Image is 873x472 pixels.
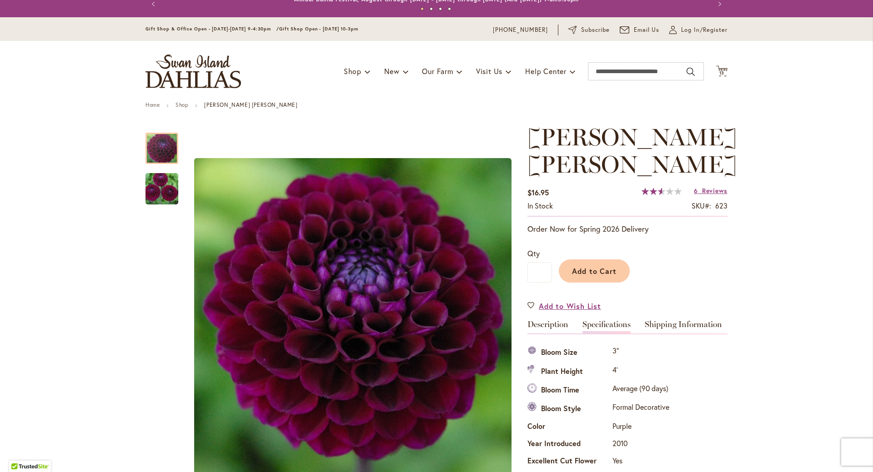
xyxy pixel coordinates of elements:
a: store logo [145,55,241,88]
span: Email Us [634,25,660,35]
th: Bloom Style [527,400,610,418]
a: Home [145,101,160,108]
button: 2 of 4 [430,7,433,10]
span: 6 [694,186,698,195]
a: Log In/Register [669,25,727,35]
span: Visit Us [476,66,502,76]
span: In stock [527,201,553,210]
th: Bloom Time [527,381,610,400]
td: Average (90 days) [610,381,672,400]
a: Specifications [582,320,631,333]
p: Order Now for Spring 2026 Delivery [527,224,727,234]
td: 4' [610,362,672,381]
img: JASON MATTHEW [129,167,195,211]
td: 2010 [610,436,672,453]
th: Plant Height [527,362,610,381]
td: 3" [610,343,672,362]
iframe: Launch Accessibility Center [7,440,32,465]
span: Help Center [525,66,567,76]
button: Add to Cart [559,259,630,283]
span: Subscribe [581,25,610,35]
a: Subscribe [568,25,610,35]
strong: SKU [692,201,711,210]
a: Shop [176,101,188,108]
span: Reviews [702,186,727,195]
span: Add to Wish List [539,301,601,311]
span: Shop [344,66,361,76]
th: Bloom Size [527,343,610,362]
div: JASON MATTHEW [145,164,178,204]
div: 623 [715,201,727,211]
a: Email Us [620,25,660,35]
span: [PERSON_NAME] [PERSON_NAME] [527,123,737,179]
td: Purple [610,418,672,436]
a: Add to Wish List [527,301,601,311]
button: 3 of 4 [439,7,442,10]
button: 4 of 4 [448,7,451,10]
td: Yes [610,453,672,471]
div: 51% [642,188,682,195]
span: Gift Shop Open - [DATE] 10-3pm [279,26,358,32]
th: Excellent Cut Flower [527,453,610,471]
th: Year Introduced [527,436,610,453]
span: Gift Shop & Office Open - [DATE]-[DATE] 9-4:30pm / [145,26,279,32]
button: 13 [716,65,727,78]
span: Our Farm [422,66,453,76]
span: 13 [719,70,725,76]
span: Qty [527,248,540,258]
th: Color [527,418,610,436]
a: Description [527,320,568,333]
strong: [PERSON_NAME] [PERSON_NAME] [204,101,297,108]
span: Add to Cart [572,266,617,276]
a: 6 Reviews [694,186,727,195]
td: Formal Decorative [610,400,672,418]
span: Log In/Register [681,25,727,35]
a: Shipping Information [645,320,722,333]
span: New [384,66,399,76]
button: 1 of 4 [421,7,424,10]
span: $16.95 [527,188,549,197]
div: JASON MATTHEW [145,124,187,164]
a: [PHONE_NUMBER] [493,25,548,35]
div: Availability [527,201,553,211]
